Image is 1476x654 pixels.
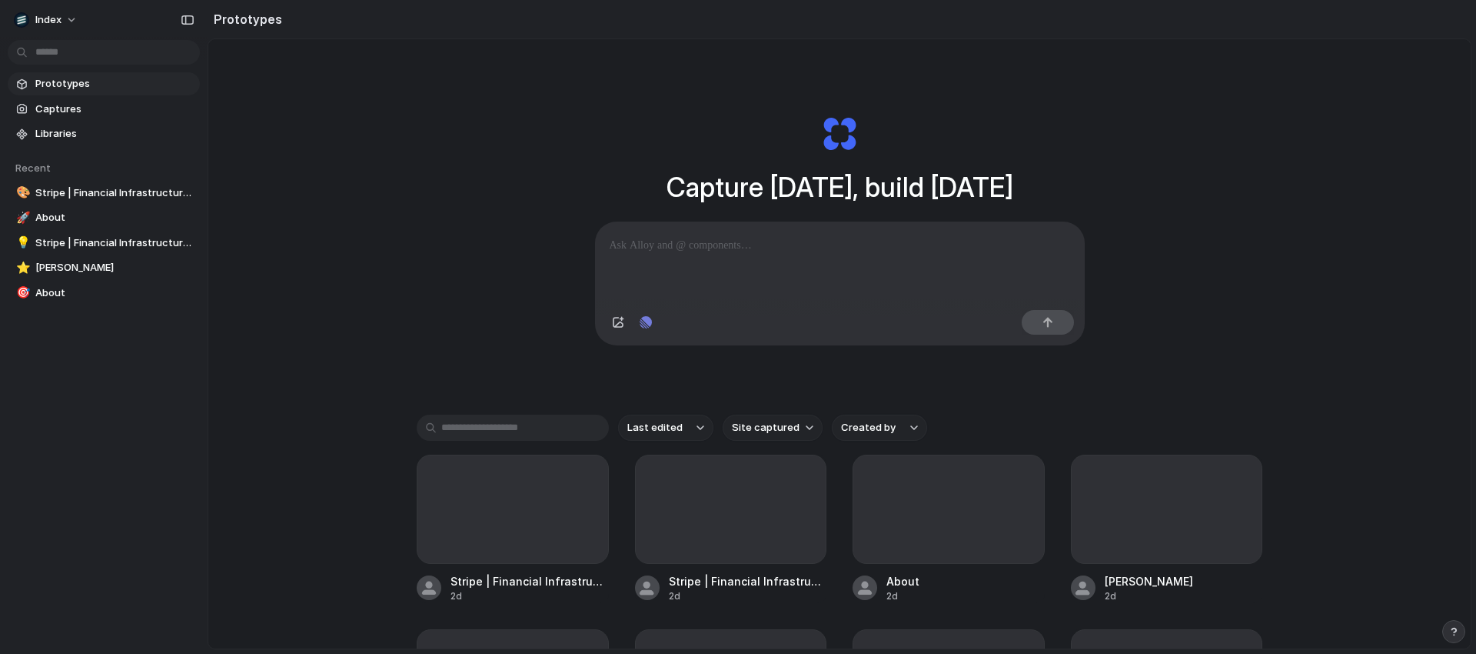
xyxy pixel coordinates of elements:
[14,210,29,225] button: 🚀
[8,232,200,255] a: 💡Stripe | Financial Infrastructure to Grow Your Revenue
[35,210,194,225] span: About
[853,455,1045,603] a: About2d
[8,8,85,32] button: Index
[16,234,27,252] div: 💡
[16,184,27,202] div: 🎨
[886,573,919,589] div: About
[14,235,29,251] button: 💡
[417,455,609,603] a: Stripe | Financial Infrastructure to Grow Your Revenue2d
[16,209,27,227] div: 🚀
[14,260,29,275] button: ⭐
[208,10,282,28] h2: Prototypes
[35,185,194,201] span: Stripe | Financial Infrastructure to Grow Your Revenue
[8,72,200,95] a: Prototypes
[8,256,200,279] a: ⭐[PERSON_NAME]
[14,285,29,301] button: 🎯
[16,259,27,277] div: ⭐
[669,589,827,603] div: 2d
[618,415,713,441] button: Last edited
[667,167,1013,208] h1: Capture [DATE], build [DATE]
[16,284,27,302] div: 🎯
[35,285,194,301] span: About
[450,589,609,603] div: 2d
[732,420,799,435] span: Site captured
[1071,455,1263,603] a: [PERSON_NAME]2d
[35,102,194,117] span: Captures
[14,185,29,201] button: 🎨
[886,589,919,603] div: 2d
[35,12,61,28] span: Index
[15,162,51,174] span: Recent
[35,260,194,275] span: [PERSON_NAME]
[627,420,683,435] span: Last edited
[8,98,200,121] a: Captures
[635,455,827,603] a: Stripe | Financial Infrastructure to Grow Your Revenue2d
[723,415,823,441] button: Site captured
[35,76,194,92] span: Prototypes
[35,126,194,142] span: Libraries
[841,420,896,435] span: Created by
[8,282,200,305] a: 🎯About
[8,122,200,145] a: Libraries
[832,415,927,441] button: Created by
[450,573,609,589] div: Stripe | Financial Infrastructure to Grow Your Revenue
[8,206,200,229] a: 🚀About
[1105,573,1193,589] div: [PERSON_NAME]
[1105,589,1193,603] div: 2d
[8,182,200,205] a: 🎨Stripe | Financial Infrastructure to Grow Your Revenue
[669,573,827,589] div: Stripe | Financial Infrastructure to Grow Your Revenue
[35,235,194,251] span: Stripe | Financial Infrastructure to Grow Your Revenue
